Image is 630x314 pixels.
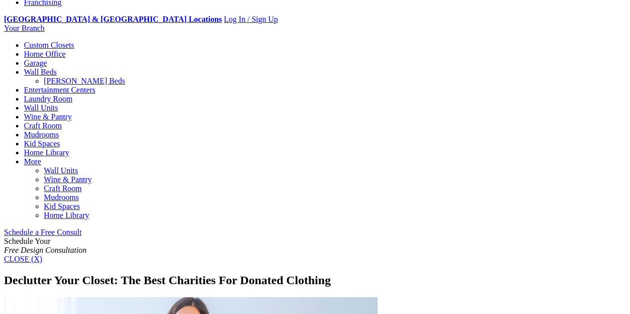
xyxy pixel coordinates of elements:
[4,274,626,287] h1: Declutter Your Closet: The Best Charities For Donated Clothing
[4,228,82,236] a: Schedule a Free Consult (opens a dropdown menu)
[44,184,82,193] a: Craft Room
[24,41,74,49] a: Custom Closets
[24,50,66,58] a: Home Office
[224,15,277,23] a: Log In / Sign Up
[24,112,72,121] a: Wine & Pantry
[24,157,41,166] a: More menu text will display only on big screen
[44,166,78,175] a: Wall Units
[44,77,125,85] a: [PERSON_NAME] Beds
[4,255,42,263] a: CLOSE (X)
[24,95,72,103] a: Laundry Room
[4,15,222,23] a: [GEOGRAPHIC_DATA] & [GEOGRAPHIC_DATA] Locations
[24,104,58,112] a: Wall Units
[24,86,96,94] a: Entertainment Centers
[24,59,47,67] a: Garage
[4,246,87,254] em: Free Design Consultation
[44,193,79,202] a: Mudrooms
[24,139,60,148] a: Kid Spaces
[24,130,59,139] a: Mudrooms
[4,237,87,254] span: Schedule Your
[24,148,69,157] a: Home Library
[24,121,62,130] a: Craft Room
[44,211,89,219] a: Home Library
[4,24,44,32] a: Your Branch
[44,175,92,184] a: Wine & Pantry
[24,68,57,76] a: Wall Beds
[44,202,80,210] a: Kid Spaces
